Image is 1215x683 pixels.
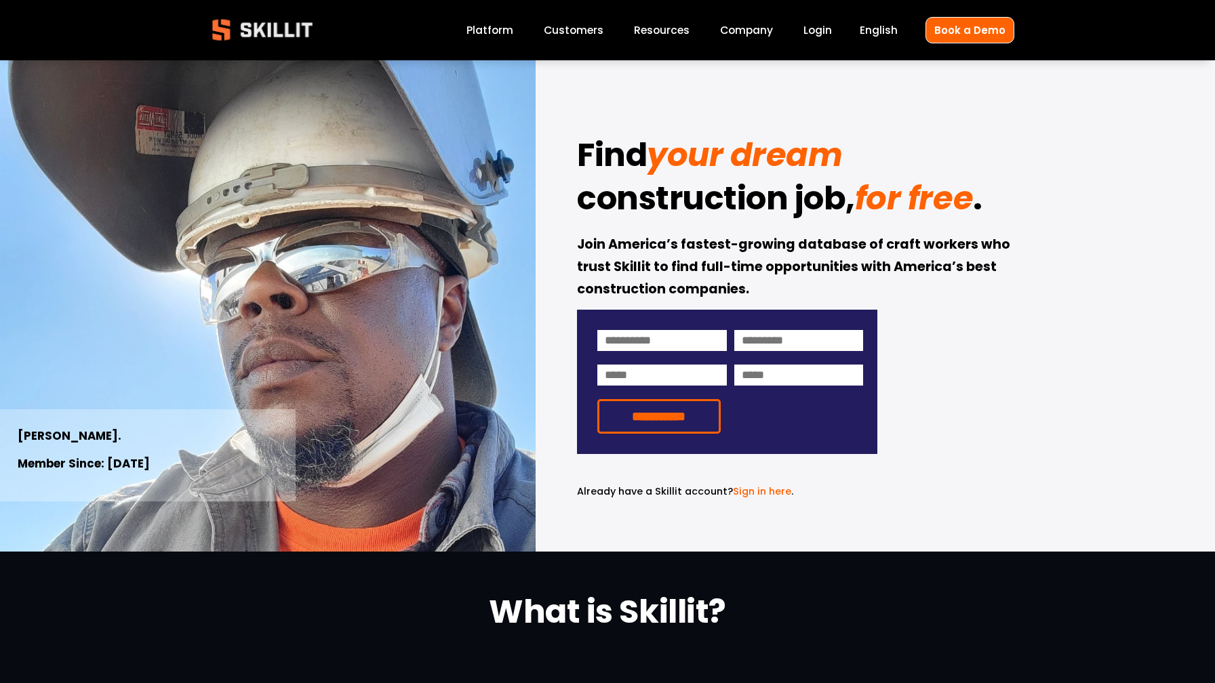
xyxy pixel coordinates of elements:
[466,21,513,39] a: Platform
[860,22,898,38] span: English
[855,175,973,221] em: for free
[925,17,1014,43] a: Book a Demo
[733,484,791,498] a: Sign in here
[647,132,842,178] em: your dream
[860,21,898,39] div: language picker
[489,587,725,642] strong: What is Skillit?
[577,173,855,229] strong: construction job,
[634,21,690,39] a: folder dropdown
[634,22,690,38] span: Resources
[18,455,150,474] strong: Member Since: [DATE]
[544,21,603,39] a: Customers
[201,9,324,50] img: Skillit
[18,427,121,447] strong: [PERSON_NAME].
[577,234,1013,301] strong: Join America’s fastest-growing database of craft workers who trust Skillit to find full-time oppo...
[577,130,647,186] strong: Find
[803,21,832,39] a: Login
[973,173,982,229] strong: .
[577,484,733,498] span: Already have a Skillit account?
[720,21,773,39] a: Company
[577,484,877,499] p: .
